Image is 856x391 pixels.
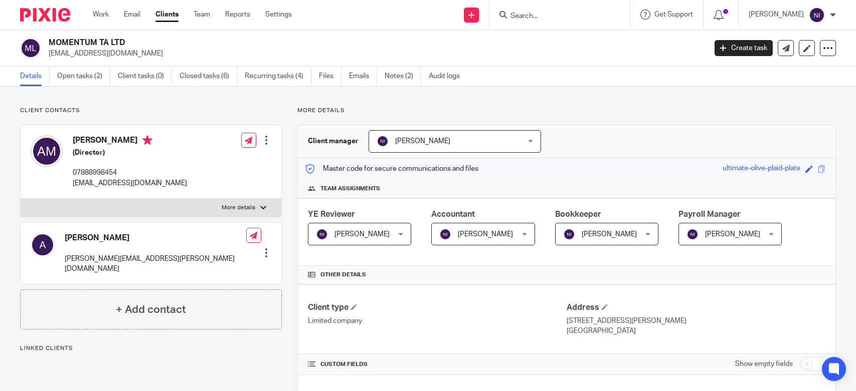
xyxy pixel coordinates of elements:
[118,67,172,86] a: Client tasks (0)
[439,228,451,240] img: svg%3E
[31,233,55,257] img: svg%3E
[735,359,793,369] label: Show empty fields
[308,136,359,146] h3: Client manager
[349,67,377,86] a: Emails
[20,107,282,115] p: Client contacts
[654,11,693,18] span: Get Support
[320,185,380,193] span: Team assignments
[678,210,741,218] span: Payroll Manager
[308,360,567,368] h4: CUSTOM FIELDS
[429,67,467,86] a: Audit logs
[567,326,825,336] p: [GEOGRAPHIC_DATA]
[194,10,210,20] a: Team
[567,316,825,326] p: [STREET_ADDRESS][PERSON_NAME]
[308,302,567,313] h4: Client type
[225,10,250,20] a: Reports
[20,67,50,86] a: Details
[809,7,825,23] img: svg%3E
[563,228,575,240] img: svg%3E
[265,10,292,20] a: Settings
[509,12,600,21] input: Search
[377,135,389,147] img: svg%3E
[705,231,760,238] span: [PERSON_NAME]
[723,163,800,175] div: ultimate-olive-plaid-plate
[749,10,804,20] p: [PERSON_NAME]
[73,148,187,158] h5: (Director)
[458,231,513,238] span: [PERSON_NAME]
[20,8,70,22] img: Pixie
[73,135,187,148] h4: [PERSON_NAME]
[715,40,773,56] a: Create task
[567,302,825,313] h4: Address
[395,138,450,145] span: [PERSON_NAME]
[124,10,140,20] a: Email
[155,10,179,20] a: Clients
[308,210,355,218] span: YE Reviewer
[73,168,187,178] p: 07888998454
[305,164,478,174] p: Master code for secure communications and files
[49,38,569,48] h2: MOMENTUM TA LTD
[555,210,601,218] span: Bookkeeper
[297,107,836,115] p: More details
[319,67,341,86] a: Files
[320,271,366,279] span: Other details
[334,231,390,238] span: [PERSON_NAME]
[142,135,152,145] i: Primary
[308,316,567,326] p: Limited company
[687,228,699,240] img: svg%3E
[180,67,237,86] a: Closed tasks (6)
[385,67,421,86] a: Notes (2)
[431,210,475,218] span: Accountant
[73,178,187,188] p: [EMAIL_ADDRESS][DOMAIN_NAME]
[116,302,186,317] h4: + Add contact
[31,135,63,167] img: svg%3E
[49,49,700,59] p: [EMAIL_ADDRESS][DOMAIN_NAME]
[245,67,311,86] a: Recurring tasks (4)
[316,228,328,240] img: svg%3E
[57,67,110,86] a: Open tasks (2)
[222,204,255,212] p: More details
[65,254,246,274] p: [PERSON_NAME][EMAIL_ADDRESS][PERSON_NAME][DOMAIN_NAME]
[93,10,109,20] a: Work
[582,231,637,238] span: [PERSON_NAME]
[20,38,41,59] img: svg%3E
[65,233,246,243] h4: [PERSON_NAME]
[20,344,282,352] p: Linked clients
